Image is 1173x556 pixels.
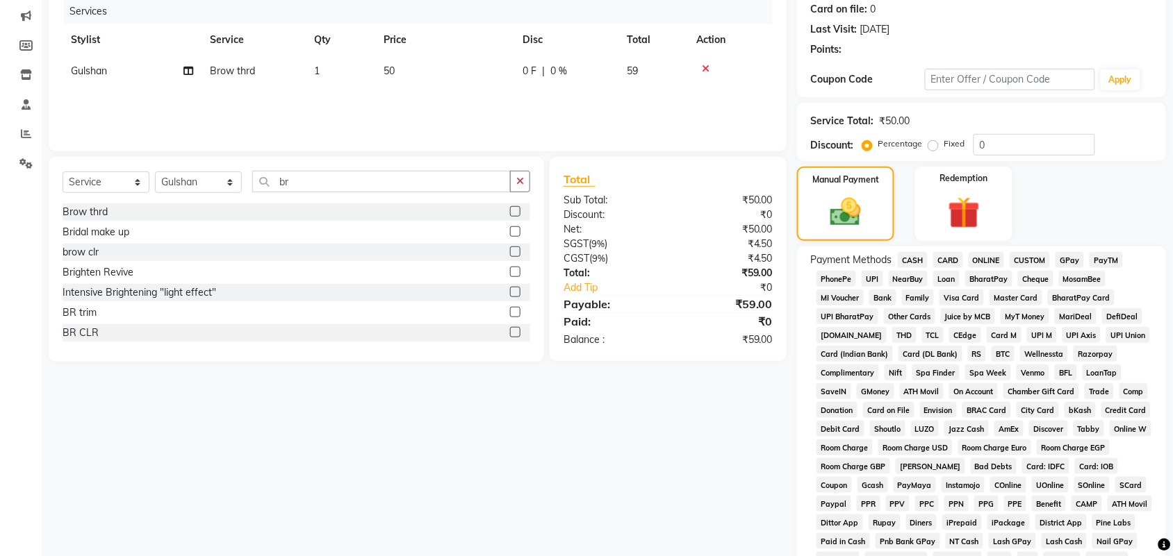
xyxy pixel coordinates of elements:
[1017,402,1059,418] span: City Card
[550,64,567,78] span: 0 %
[942,514,982,530] span: iPrepaid
[1037,439,1110,455] span: Room Charge EGP
[949,383,998,399] span: On Account
[862,271,883,287] span: UPI
[962,402,1011,418] span: BRAC Card
[817,346,893,362] span: Card (Indian Bank)
[1101,402,1151,418] span: Credit Card
[817,439,873,455] span: Room Charge
[989,533,1036,549] span: Lash GPay
[71,65,107,77] span: Gulshan
[811,72,925,87] div: Coupon Code
[949,327,981,343] span: CEdge
[564,237,589,250] span: SGST
[944,496,969,512] span: PPN
[668,251,783,266] div: ₹4.50
[922,327,944,343] span: TCL
[1032,496,1066,512] span: Benefit
[63,24,202,56] th: Stylist
[817,514,863,530] span: Dittor App
[817,458,890,474] span: Room Charge GBP
[869,289,896,305] span: Bank
[668,332,783,347] div: ₹59.00
[1017,364,1049,380] span: Venmo
[884,308,935,324] span: Other Cards
[811,114,874,128] div: Service Total:
[912,364,960,380] span: Spa Finder
[885,364,907,380] span: Nift
[553,208,668,222] div: Discount:
[990,289,1042,305] span: Master Card
[553,296,668,312] div: Payable:
[668,313,783,330] div: ₹0
[811,138,854,153] div: Discount:
[987,514,1030,530] span: iPackage
[900,383,944,399] span: ATH Movil
[668,266,783,280] div: ₹59.00
[1027,327,1057,343] span: UPI M
[1020,346,1068,362] span: Wellnessta
[553,332,668,347] div: Balance :
[210,65,255,77] span: Brow thrd
[314,65,320,77] span: 1
[1115,477,1147,493] span: SCard
[1092,533,1138,549] span: Nail GPay
[958,439,1032,455] span: Room Charge Euro
[1004,496,1027,512] span: PPE
[1092,514,1136,530] span: Pine Labs
[553,222,668,237] div: Net:
[896,458,965,474] span: [PERSON_NAME]
[942,477,985,493] span: Instamojo
[1072,496,1102,512] span: CAMP
[668,296,783,312] div: ₹59.00
[911,421,940,437] span: LUZO
[902,289,935,305] span: Family
[1074,421,1105,437] span: Tabby
[668,237,783,251] div: ₹4.50
[974,496,999,512] span: PPG
[878,439,953,455] span: Room Charge USD
[375,24,514,56] th: Price
[1075,458,1118,474] span: Card: IOB
[811,2,868,17] div: Card on file:
[202,24,306,56] th: Service
[1042,533,1087,549] span: Lash Cash
[857,496,880,512] span: PPR
[1022,458,1069,474] span: Card: IDFC
[1048,289,1115,305] span: BharatPay Card
[1090,252,1123,268] span: PayTM
[812,174,879,186] label: Manual Payment
[933,252,963,268] span: CARD
[553,237,668,251] div: ( )
[817,533,870,549] span: Paid in Cash
[1018,271,1053,287] span: Cheque
[63,285,216,300] div: Intensive Brightening "light effect"
[523,64,536,78] span: 0 F
[899,346,962,362] span: Card (DL Bank)
[514,24,618,56] th: Disc
[63,225,129,239] div: Bridal make up
[553,193,668,208] div: Sub Total:
[1003,383,1079,399] span: Chamber Gift Card
[944,421,989,437] span: Jazz Cash
[1119,383,1149,399] span: Comp
[1074,346,1117,362] span: Razorpay
[553,251,668,266] div: ( )
[306,24,375,56] th: Qty
[857,383,894,399] span: GMoney
[591,238,605,249] span: 9%
[858,477,888,493] span: Gcash
[965,364,1011,380] span: Spa Week
[940,172,988,185] label: Redemption
[898,252,928,268] span: CASH
[971,458,1017,474] span: Bad Debts
[933,271,960,287] span: Loan
[920,402,958,418] span: Envision
[940,289,984,305] span: Visa Card
[1074,477,1110,493] span: SOnline
[987,327,1022,343] span: Card M
[821,194,871,230] img: _cash.svg
[668,222,783,237] div: ₹50.00
[994,421,1024,437] span: AmEx
[915,496,939,512] span: PPC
